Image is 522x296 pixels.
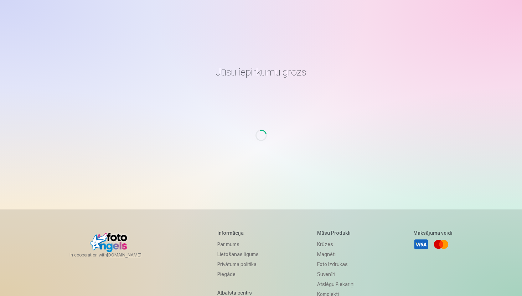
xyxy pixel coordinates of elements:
h5: Mūsu produkti [317,229,355,237]
a: Atslēgu piekariņi [317,279,355,289]
h5: Maksājuma veidi [413,229,453,237]
a: Visa [413,237,429,252]
a: Lietošanas līgums [217,249,259,259]
span: In cooperation with [69,252,159,258]
a: Mastercard [433,237,449,252]
a: Suvenīri [317,269,355,279]
a: Magnēti [317,249,355,259]
a: Foto izdrukas [317,259,355,269]
a: Krūzes [317,239,355,249]
a: Privātuma politika [217,259,259,269]
h1: Jūsu iepirkumu grozs [53,66,469,78]
a: Par mums [217,239,259,249]
a: [DOMAIN_NAME] [107,252,159,258]
h5: Informācija [217,229,259,237]
a: Piegāde [217,269,259,279]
